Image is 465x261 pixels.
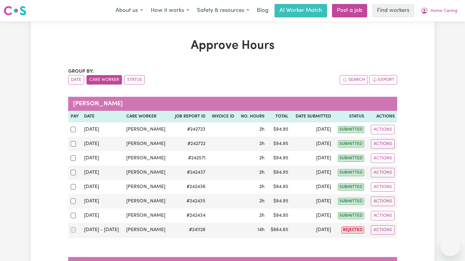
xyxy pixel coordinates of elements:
[124,180,171,194] td: [PERSON_NAME]
[124,208,171,223] td: [PERSON_NAME]
[371,154,395,163] button: Actions
[170,208,208,223] td: # 242434
[82,137,124,151] td: [DATE]
[259,127,264,132] span: 2 hours
[367,111,397,122] th: Actions
[430,8,457,14] span: Home Caring
[82,180,124,194] td: [DATE]
[338,212,364,219] span: submitted
[338,183,364,190] span: submitted
[267,151,291,165] td: $ 94.95
[124,111,171,122] th: Care worker
[170,137,208,151] td: # 242722
[82,208,124,223] td: [DATE]
[291,137,334,151] td: [DATE]
[237,111,267,122] th: No. Hours
[334,111,367,122] th: Status
[68,97,397,111] caption: [PERSON_NAME]
[291,151,334,165] td: [DATE]
[267,137,291,151] td: $ 94.95
[371,125,395,134] button: Actions
[371,197,395,206] button: Actions
[82,151,124,165] td: [DATE]
[124,151,171,165] td: [PERSON_NAME]
[371,139,395,149] button: Actions
[259,141,264,146] span: 2 hours
[371,168,395,177] button: Actions
[253,4,272,17] a: Blog
[291,165,334,180] td: [DATE]
[82,223,124,237] td: [DATE] - [DATE]
[170,223,208,237] td: # 241128
[267,208,291,223] td: $ 94.95
[259,199,264,204] span: 2 hours
[267,180,291,194] td: $ 94.95
[341,227,364,234] span: rejected
[257,227,264,232] span: 14 hours
[193,4,253,17] button: Safety & resources
[267,223,291,237] td: $ 664.65
[275,4,327,17] a: AI Worker Match
[259,184,264,189] span: 2 hours
[338,198,364,205] span: submitted
[147,4,193,17] button: How it works
[291,111,334,122] th: Date Submitted
[259,213,264,218] span: 2 hours
[338,169,364,176] span: submitted
[267,122,291,137] td: $ 94.95
[124,75,145,85] button: sort invoices by paid status
[441,237,460,256] iframe: Button to launch messaging window
[170,194,208,208] td: # 242435
[170,180,208,194] td: # 242436
[82,122,124,137] td: [DATE]
[371,225,395,235] button: Actions
[4,4,26,18] a: Careseekers logo
[259,170,264,175] span: 2 hours
[340,75,368,85] button: Search
[68,38,397,53] h1: Approve Hours
[369,75,397,85] button: Export
[267,111,291,122] th: Total
[338,155,364,162] span: submitted
[291,194,334,208] td: [DATE]
[338,126,364,133] span: submitted
[267,194,291,208] td: $ 94.95
[259,156,264,161] span: 2 hours
[291,122,334,137] td: [DATE]
[68,75,84,85] button: sort invoices by date
[371,211,395,220] button: Actions
[332,4,367,17] a: Post a job
[170,111,208,122] th: Job Report ID
[82,165,124,180] td: [DATE]
[87,75,122,85] button: sort invoices by care worker
[124,223,171,237] td: [PERSON_NAME]
[68,69,94,74] span: Group by:
[372,4,414,17] a: Find workers
[170,165,208,180] td: # 242437
[208,111,237,122] th: Invoice ID
[371,182,395,192] button: Actions
[170,122,208,137] td: # 242723
[82,194,124,208] td: [DATE]
[124,137,171,151] td: [PERSON_NAME]
[124,122,171,137] td: [PERSON_NAME]
[112,4,147,17] button: About us
[124,194,171,208] td: [PERSON_NAME]
[68,111,82,122] th: Pay
[291,223,334,237] td: [DATE]
[417,4,461,17] button: My Account
[170,151,208,165] td: # 242571
[124,165,171,180] td: [PERSON_NAME]
[291,208,334,223] td: [DATE]
[267,165,291,180] td: $ 94.95
[291,180,334,194] td: [DATE]
[82,111,124,122] th: Date
[338,140,364,147] span: submitted
[4,5,26,16] img: Careseekers logo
